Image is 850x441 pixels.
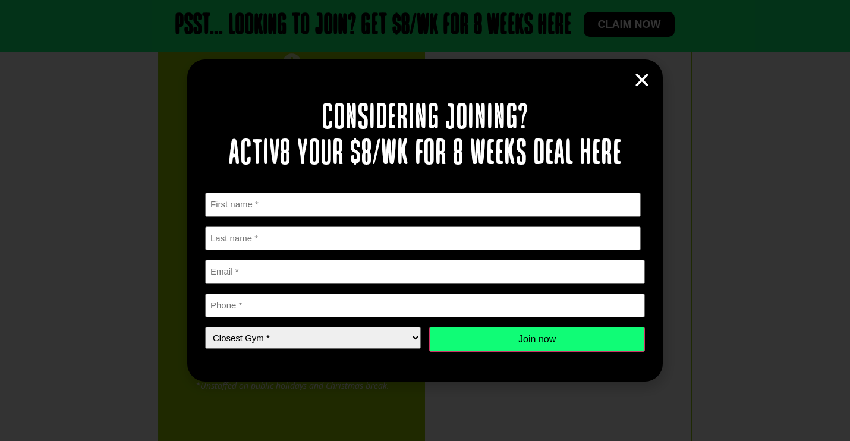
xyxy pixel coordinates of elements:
[633,71,651,89] a: Close
[205,294,645,318] input: Phone *
[205,260,645,284] input: Email *
[205,226,641,251] input: Last name *
[205,101,645,172] h2: Considering joining? Activ8 your $8/wk for 8 weeks deal here
[205,193,641,217] input: First name *
[429,327,645,352] input: Join now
